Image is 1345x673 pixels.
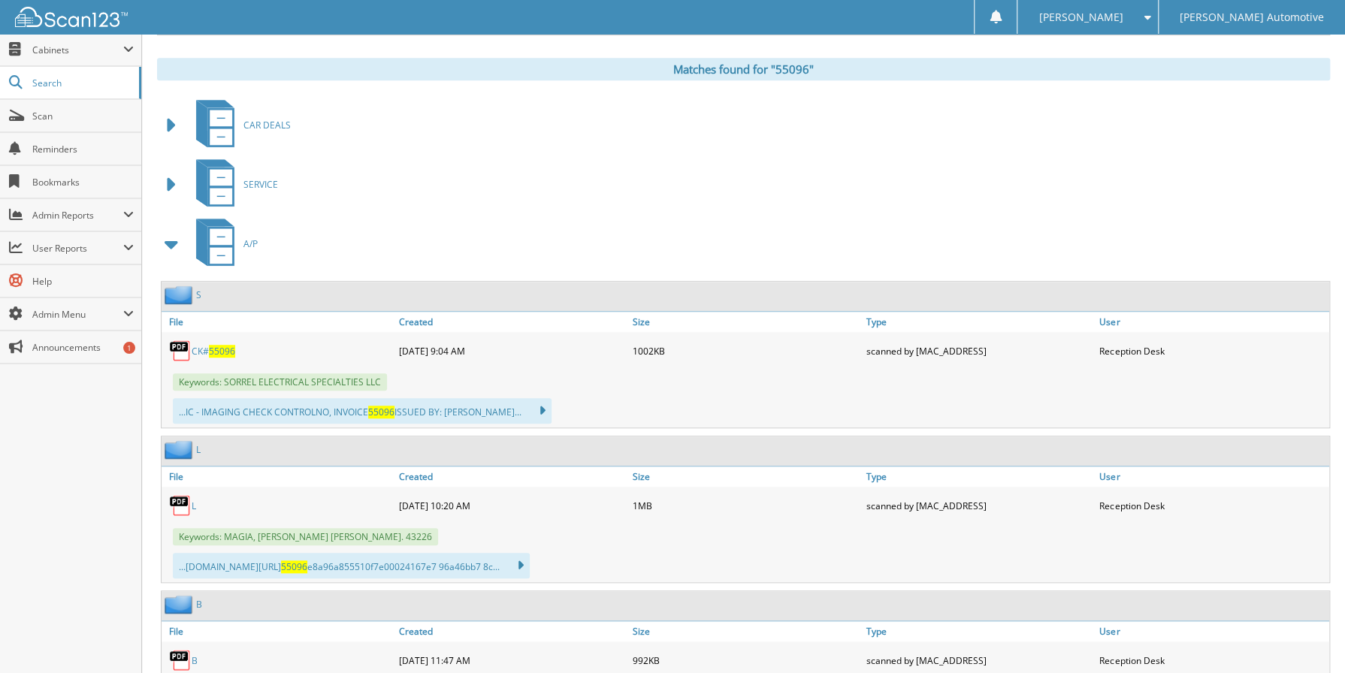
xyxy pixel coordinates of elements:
[165,595,196,614] img: folder2.png
[173,373,387,391] span: Keywords: SORREL ELECTRICAL SPECIALTIES LLC
[173,553,530,578] div: ...[DOMAIN_NAME][URL] e8a96a855510f7e00024167e7 96a46bb7 8c...
[192,499,196,512] a: L
[1180,13,1324,22] span: [PERSON_NAME] Automotive
[281,560,307,573] span: 55096
[187,155,278,214] a: SERVICE
[862,336,1096,366] div: scanned by [MAC_ADDRESS]
[1096,490,1329,521] div: Reception Desk
[162,312,395,332] a: File
[1096,621,1329,641] a: User
[209,345,235,358] span: 55096
[32,176,134,189] span: Bookmarks
[123,342,135,354] div: 1
[187,214,258,273] a: A/P
[192,345,235,358] a: CK#55096
[395,466,629,487] a: Created
[862,312,1096,332] a: Type
[162,466,395,487] a: File
[165,440,196,459] img: folder2.png
[192,654,198,667] a: B
[32,77,131,89] span: Search
[157,58,1330,80] div: Matches found for "55096"
[243,237,258,250] span: A/P
[395,336,629,366] div: [DATE] 9:04 AM
[32,242,123,255] span: User Reports
[629,621,863,641] a: Size
[1270,601,1345,673] iframe: Chat Widget
[862,466,1096,487] a: Type
[629,490,863,521] div: 1MB
[15,7,128,27] img: scan123-logo-white.svg
[32,308,123,321] span: Admin Menu
[165,285,196,304] img: folder2.png
[169,494,192,517] img: PDF.png
[169,340,192,362] img: PDF.png
[196,598,202,611] a: B
[32,143,134,155] span: Reminders
[1038,13,1123,22] span: [PERSON_NAME]
[173,528,438,545] span: Keywords: MAGIA, [PERSON_NAME] [PERSON_NAME]. 43226
[243,119,291,131] span: CAR DEALS
[1096,312,1329,332] a: User
[629,336,863,366] div: 1002KB
[196,443,201,456] a: L
[629,312,863,332] a: Size
[32,341,134,354] span: Announcements
[169,649,192,671] img: PDF.png
[1096,466,1329,487] a: User
[32,44,123,56] span: Cabinets
[395,312,629,332] a: Created
[196,288,201,301] a: S
[32,275,134,288] span: Help
[162,621,395,641] a: File
[395,621,629,641] a: Created
[32,209,123,222] span: Admin Reports
[862,490,1096,521] div: scanned by [MAC_ADDRESS]
[395,490,629,521] div: [DATE] 10:20 AM
[368,406,394,418] span: 55096
[187,95,291,155] a: CAR DEALS
[243,178,278,191] span: SERVICE
[32,110,134,122] span: Scan
[173,398,552,424] div: ...IC - IMAGING CHECK CONTROLNO, INVOICE ISSUED BY: [PERSON_NAME]...
[629,466,863,487] a: Size
[1096,336,1329,366] div: Reception Desk
[862,621,1096,641] a: Type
